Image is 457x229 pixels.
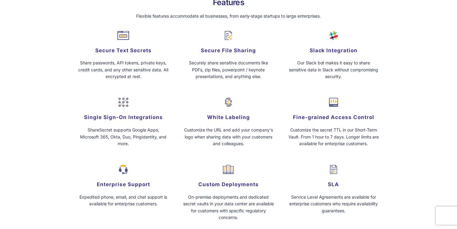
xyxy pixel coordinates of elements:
[178,180,278,189] h5: Custom Deployments
[71,12,386,20] p: Flexible features accommodate all businesses, from early-stage startups to large enterprises.
[73,60,173,80] p: Share passwords, API tokens, private keys, credit cards, and any other sensitive data. All encryp...
[73,127,173,147] p: ShareSecret supports Google Apps, Microsoft 365, Okta, Duo, PingIdentity, and more.
[73,113,173,121] h5: Single Sign-On Integrations
[178,46,278,55] h5: Secure File Sharing
[284,127,384,147] p: Customize the secret TTL in our Short-Term Vault. From 1 hour to 7 days. Longer limits are availa...
[284,113,384,121] h5: Fine-grained Access Control
[178,127,278,147] p: Customize the URL and add your company's logo when sharing data with your customers and colleagues.
[284,60,384,80] p: Our Slack bot makes it easy to share sensitive data in Slack without compromising security.
[284,180,384,189] h5: SLA
[178,113,278,121] h5: White Labeling
[178,60,278,80] p: Securely share sensitive documents like PDFs, zip files, powerpoint / keynote presentations, and ...
[284,46,384,55] h5: Slack Integration
[73,194,173,207] p: Expedited phone, email, and chat support is available for enterprise customers.
[73,180,173,189] h5: Enterprise Support
[73,46,173,55] h5: Secure Text Secrets
[178,194,278,221] p: On-premise deployments and dedicated secret vaults in your data center are available for customer...
[284,194,384,214] p: Service Level Agreements are available for enterprise customers who require availability guarantees.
